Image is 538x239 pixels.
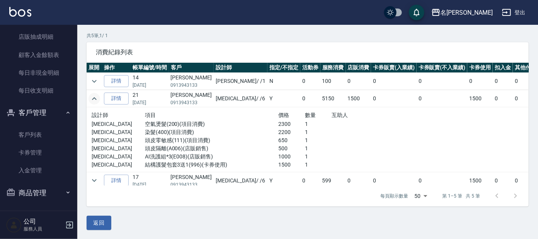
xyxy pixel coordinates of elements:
th: 扣入金 [493,63,513,73]
td: 0 [417,172,468,189]
th: 帳單編號/時間 [131,63,169,73]
img: Person [6,217,22,233]
th: 卡券販賣(入業績) [371,63,417,73]
td: 0 [371,90,417,107]
p: [MEDICAL_DATA] [92,161,145,169]
img: Logo [9,7,31,17]
h5: 公司 [24,218,63,225]
td: 14 [131,73,169,90]
p: 2300 [278,120,305,128]
td: 0 [417,73,468,90]
button: expand row [89,175,100,186]
td: 0 [467,73,493,90]
th: 卡券使用 [467,63,493,73]
div: 名[PERSON_NAME] [441,8,493,17]
td: N [267,73,300,90]
td: [PERSON_NAME] [169,73,214,90]
p: 頭皮隔離(A006)(店販銷售) [145,144,278,153]
td: 0 [493,90,513,107]
th: 操作 [102,63,131,73]
td: 0 [346,73,371,90]
p: 1000 [278,153,305,161]
td: 599 [320,172,346,189]
th: 設計師 [214,63,267,73]
a: 詳情 [104,93,129,105]
button: save [409,5,424,20]
button: 客戶管理 [3,103,74,123]
td: 0 [300,90,320,107]
p: [MEDICAL_DATA] [92,120,145,128]
p: 500 [278,144,305,153]
p: [MEDICAL_DATA] [92,136,145,144]
p: AI洗護組*3(E008)(店販銷售) [145,153,278,161]
p: 1 [305,153,332,161]
p: 每頁顯示數量 [381,193,409,199]
p: 1 [305,128,332,136]
td: [MEDICAL_DATA] / /6 [214,90,267,107]
p: 1500 [278,161,305,169]
button: 名[PERSON_NAME] [428,5,496,21]
td: [PERSON_NAME] [169,90,214,107]
a: 每日收支明細 [3,82,74,100]
th: 活動券 [300,63,320,73]
span: 項目 [145,112,156,118]
td: Y [267,172,300,189]
p: 結構護髮包套3送1(996)(卡券使用) [145,161,278,169]
th: 服務消費 [320,63,346,73]
p: [DATE] [133,82,167,89]
p: 第 1–5 筆 共 5 筆 [443,193,480,199]
a: 顧客入金餘額表 [3,46,74,64]
td: 1500 [467,172,493,189]
span: 設計師 [92,112,108,118]
td: 0 [493,73,513,90]
td: 1500 [346,90,371,107]
td: Y [267,90,300,107]
td: 0 [493,172,513,189]
button: 登出 [499,5,529,20]
p: 2200 [278,128,305,136]
a: 詳情 [104,75,129,87]
td: [MEDICAL_DATA] / /6 [214,172,267,189]
a: 客戶列表 [3,126,74,144]
p: [MEDICAL_DATA] [92,128,145,136]
th: 指定/不指定 [267,63,300,73]
p: 1 [305,144,332,153]
p: 頭皮零敏感(111)(項目消費) [145,136,278,144]
span: 互助人 [332,112,348,118]
span: 消費紀錄列表 [96,48,519,56]
div: 50 [412,186,430,206]
td: 21 [131,90,169,107]
th: 展開 [87,63,102,73]
a: 詳情 [104,175,129,187]
button: expand row [89,93,100,105]
th: 客戶 [169,63,214,73]
a: 店販抽成明細 [3,28,74,46]
p: [DATE] [133,99,167,106]
p: 650 [278,136,305,144]
td: 0 [417,90,468,107]
p: 共 5 筆, 1 / 1 [87,32,529,39]
td: 0 [300,172,320,189]
th: 卡券販賣(不入業績) [417,63,468,73]
td: [PERSON_NAME] / /1 [214,73,267,90]
td: 5150 [320,90,346,107]
button: 商品管理 [3,183,74,203]
p: 0913943133 [171,181,212,188]
td: 0 [300,73,320,90]
td: 0 [346,172,371,189]
p: 0913943133 [171,82,212,89]
p: 服務人員 [24,225,63,232]
p: 染髮(400)(項目消費) [145,128,278,136]
td: 17 [131,172,169,189]
p: [MEDICAL_DATA] [92,153,145,161]
p: 0913943133 [171,99,212,106]
td: 0 [371,73,417,90]
a: 每日非現金明細 [3,64,74,82]
p: 空氣燙髮(200)(項目消費) [145,120,278,128]
a: 卡券管理 [3,144,74,162]
td: 100 [320,73,346,90]
a: 入金管理 [3,162,74,179]
td: [PERSON_NAME] [169,172,214,189]
button: expand row [89,76,100,87]
p: [MEDICAL_DATA] [92,144,145,153]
